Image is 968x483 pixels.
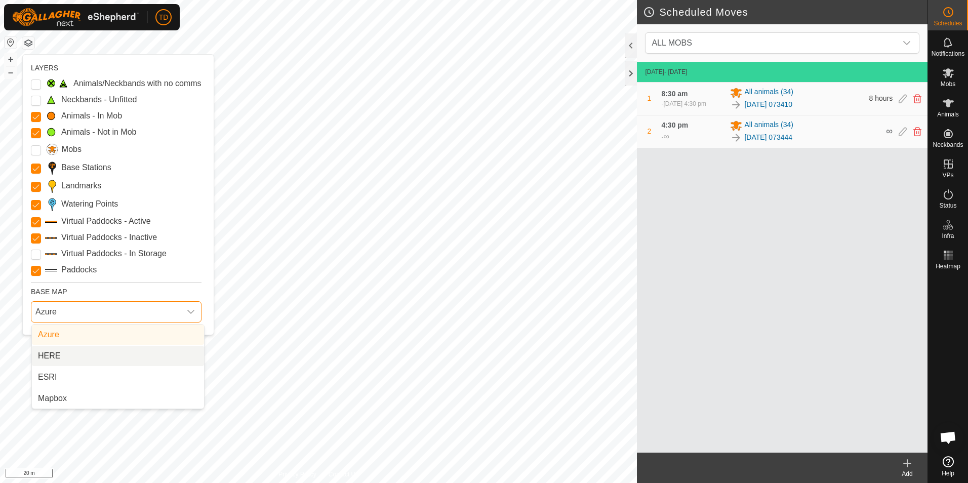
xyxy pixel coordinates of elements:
[38,392,67,405] span: Mapbox
[61,162,111,174] label: Base Stations
[61,110,122,122] label: Animals - In Mob
[73,77,201,90] label: Animals/Neckbands with no comms
[933,422,963,453] div: Open chat
[31,63,201,73] div: LAYERS
[61,264,97,276] label: Paddocks
[663,132,669,141] span: ∞
[32,325,204,409] ul: Option List
[941,81,955,87] span: Mobs
[932,51,964,57] span: Notifications
[939,203,956,209] span: Status
[32,346,204,366] li: HERE
[181,302,201,322] div: dropdown trigger
[645,68,664,75] span: [DATE]
[648,127,652,135] span: 2
[61,198,118,210] label: Watering Points
[61,231,157,244] label: Virtual Paddocks - Inactive
[886,126,893,136] span: ∞
[61,94,137,106] label: Neckbands - Unfitted
[934,20,962,26] span: Schedules
[62,143,82,155] label: Mobs
[61,215,151,227] label: Virtual Paddocks - Active
[31,302,181,322] span: Azure
[652,38,692,47] span: ALL MOBS
[942,470,954,476] span: Help
[664,68,687,75] span: - [DATE]
[661,90,688,98] span: 8:30 am
[32,367,204,387] li: ESRI
[744,119,793,132] span: All animals (34)
[744,87,793,99] span: All animals (34)
[61,180,101,192] label: Landmarks
[61,248,167,260] label: Virtual Paddocks - In Storage
[937,111,959,117] span: Animals
[22,37,34,49] button: Map Layers
[936,263,960,269] span: Heatmap
[648,94,652,102] span: 1
[61,126,137,138] label: Animals - Not in Mob
[159,12,169,23] span: TD
[933,142,963,148] span: Neckbands
[329,470,358,479] a: Contact Us
[928,452,968,480] a: Help
[869,94,893,102] span: 8 hours
[32,325,204,345] li: Azure
[38,329,59,341] span: Azure
[32,388,204,409] li: Mapbox
[38,371,57,383] span: ESRI
[942,172,953,178] span: VPs
[643,6,927,18] h2: Scheduled Moves
[730,99,742,111] img: To
[5,36,17,49] button: Reset Map
[5,53,17,65] button: +
[31,282,201,297] div: BASE MAP
[648,33,897,53] span: ALL MOBS
[663,100,706,107] span: [DATE] 4:30 pm
[661,99,706,108] div: -
[5,66,17,78] button: –
[661,121,688,129] span: 4:30 pm
[942,233,954,239] span: Infra
[38,350,60,362] span: HERE
[887,469,927,478] div: Add
[897,33,917,53] div: dropdown trigger
[744,132,792,143] a: [DATE] 073444
[744,99,792,110] a: [DATE] 073410
[12,8,139,26] img: Gallagher Logo
[278,470,316,479] a: Privacy Policy
[730,132,742,144] img: To
[661,131,669,143] div: -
